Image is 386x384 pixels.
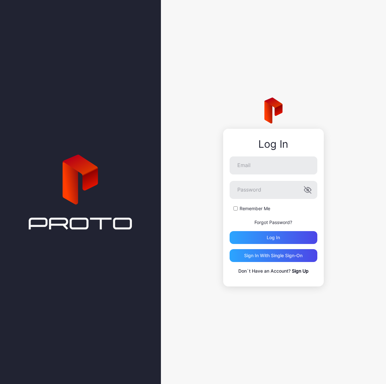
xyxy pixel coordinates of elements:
[230,156,317,174] input: Email
[230,267,317,275] p: Don`t Have an Account?
[230,231,317,244] button: Log in
[304,186,312,194] button: Password
[240,205,270,212] label: Remember Me
[292,268,309,274] a: Sign Up
[230,181,317,199] input: Password
[230,138,317,150] div: Log In
[254,220,292,225] a: Forgot Password?
[244,253,302,258] div: Sign in With Single Sign-On
[230,249,317,262] button: Sign in With Single Sign-On
[267,235,280,240] div: Log in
